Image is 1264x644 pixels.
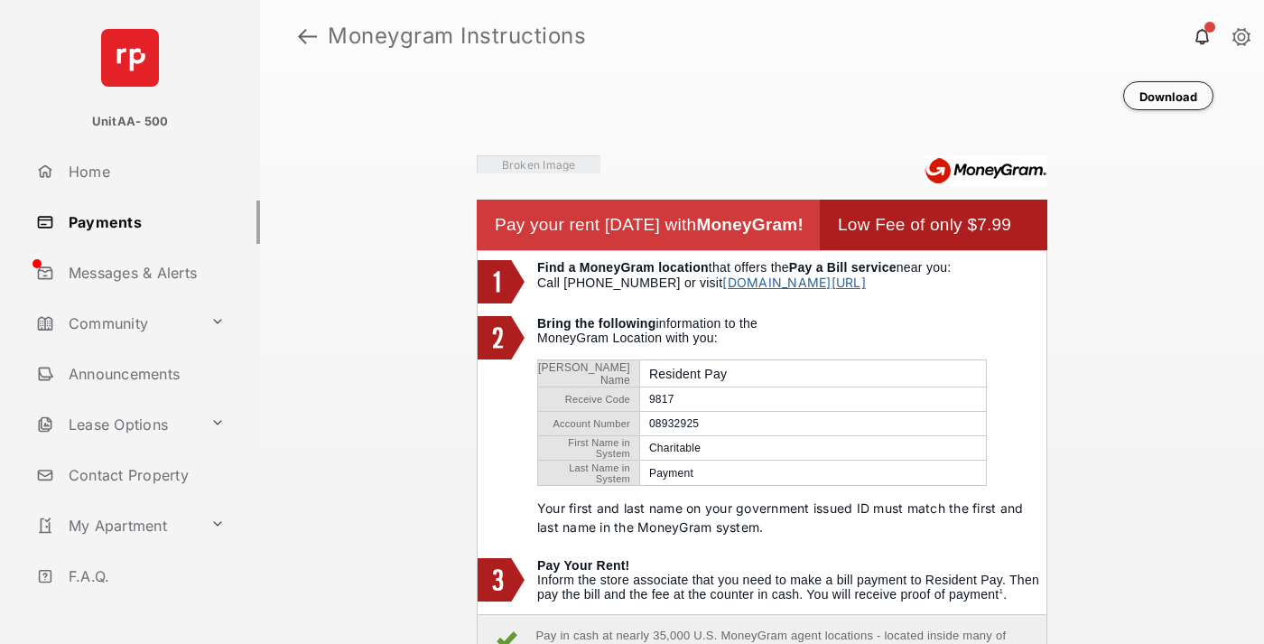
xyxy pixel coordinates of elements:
a: My Apartment [29,504,203,547]
img: 1 [478,260,525,303]
b: MoneyGram! [696,215,804,234]
td: Pay your rent [DATE] with [495,200,820,250]
a: Contact Property [29,453,260,497]
td: Last Name in System [538,461,639,485]
td: Account Number [538,412,639,436]
button: Download [1123,81,1213,110]
td: 9817 [639,387,986,412]
img: Vaibhav Square [477,155,600,173]
td: [PERSON_NAME] Name [538,360,639,387]
td: that offers the near you: Call [PHONE_NUMBER] or visit [537,260,1046,307]
td: Inform the store associate that you need to make a bill payment to Resident Pay. Then pay the bil... [537,558,1046,605]
a: [DOMAIN_NAME][URL] [722,275,865,290]
td: information to the MoneyGram Location with you: [537,316,1046,549]
td: 08932925 [639,412,986,436]
sup: 1 [999,587,1003,595]
p: UnitAA- 500 [92,113,169,131]
a: Community [29,302,203,345]
a: Lease Options [29,403,203,446]
p: Your first and last name on your government issued ID must match the first and last name in the M... [537,499,1046,537]
td: Low Fee of only $7.99 [838,200,1029,250]
img: svg+xml;base64,PHN2ZyB4bWxucz0iaHR0cDovL3d3dy53My5vcmcvMjAwMC9zdmciIHdpZHRoPSI2NCIgaGVpZ2h0PSI2NC... [101,29,159,87]
strong: Moneygram Instructions [328,25,586,47]
img: 2 [478,316,525,359]
td: Payment [639,461,986,485]
img: Moneygram [925,155,1047,187]
td: Resident Pay [639,360,986,387]
a: Payments [29,201,260,244]
a: F.A.Q. [29,555,260,598]
img: 3 [478,558,525,602]
b: Pay Your Rent! [537,558,630,573]
a: Announcements [29,352,260,396]
a: Home [29,150,260,193]
a: Messages & Alerts [29,251,260,294]
b: Bring the following [537,316,655,331]
td: Receive Code [538,387,639,412]
td: First Name in System [538,436,639,461]
b: Pay a Bill service [789,260,897,275]
b: Find a MoneyGram location [537,260,709,275]
td: Charitable [639,436,986,461]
